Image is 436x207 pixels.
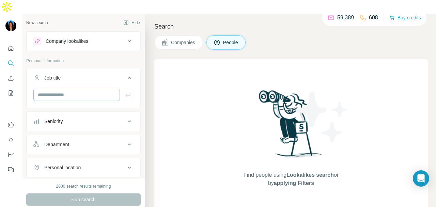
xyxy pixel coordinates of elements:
[291,86,353,148] img: Surfe Illustration - Stars
[27,33,140,49] button: Company lookalikes
[44,141,69,148] div: Department
[5,163,16,176] button: Feedback
[27,113,140,130] button: Seniority
[44,118,63,125] div: Seniority
[171,39,196,46] span: Companies
[5,134,16,146] button: Use Surfe API
[5,72,16,84] button: Enrich CSV
[369,14,378,22] p: 608
[337,14,354,22] p: 59,389
[154,22,428,31] h4: Search
[256,88,327,164] img: Surfe Illustration - Woman searching with binoculars
[46,38,88,45] div: Company lookalikes
[5,149,16,161] button: Dashboard
[5,20,16,31] img: Avatar
[413,170,429,187] div: Open Intercom Messenger
[56,183,111,189] div: 2000 search results remaining
[119,18,145,28] button: Hide
[5,57,16,69] button: Search
[5,87,16,99] button: My lists
[26,20,48,26] div: New search
[27,136,140,153] button: Department
[274,180,314,186] span: applying Filters
[236,171,345,187] span: Find people using or by
[44,164,81,171] div: Personal location
[44,74,61,81] div: Job title
[5,42,16,54] button: Quick start
[27,159,140,176] button: Personal location
[5,119,16,131] button: Use Surfe on LinkedIn
[223,39,239,46] span: People
[286,172,334,178] span: Lookalikes search
[26,58,141,64] p: Personal information
[27,70,140,89] button: Job title
[389,13,421,22] button: Buy credits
